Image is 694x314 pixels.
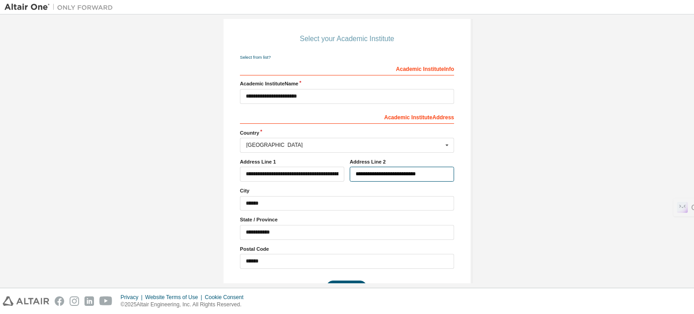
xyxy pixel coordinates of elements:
[240,109,454,124] div: Academic Institute Address
[240,245,454,253] label: Postal Code
[350,158,454,165] label: Address Line 2
[240,55,271,60] a: Select from list?
[55,296,64,306] img: facebook.svg
[240,158,344,165] label: Address Line 1
[240,61,454,75] div: Academic Institute Info
[99,296,113,306] img: youtube.svg
[240,187,454,194] label: City
[3,296,49,306] img: altair_logo.svg
[121,301,249,309] p: © 2025 Altair Engineering, Inc. All Rights Reserved.
[246,142,443,148] div: [GEOGRAPHIC_DATA]
[240,80,454,87] label: Academic Institute Name
[121,294,145,301] div: Privacy
[326,281,367,294] button: Next
[84,296,94,306] img: linkedin.svg
[145,294,205,301] div: Website Terms of Use
[300,36,394,42] div: Select your Academic Institute
[240,216,454,223] label: State / Province
[205,294,249,301] div: Cookie Consent
[70,296,79,306] img: instagram.svg
[5,3,117,12] img: Altair One
[240,129,454,136] label: Country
